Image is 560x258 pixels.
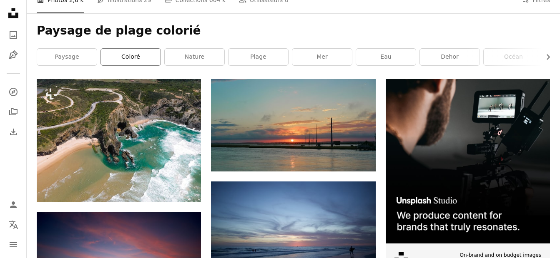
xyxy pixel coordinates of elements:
button: Langue [5,216,22,233]
a: Accueil — Unsplash [5,5,22,23]
a: plage [229,49,288,65]
a: Connexion / S’inscrire [5,196,22,213]
a: Quelques personnes se promènent sur la plage [211,232,375,240]
a: coloré [101,49,161,65]
img: Le soleil se couche sur un plan d’eau [211,79,375,171]
a: nature [165,49,224,65]
a: Photos [5,27,22,43]
a: Illustrations [5,47,22,63]
a: Le soleil se couche sur un plan d’eau [211,122,375,129]
a: mer [292,49,352,65]
img: file-1715652217532-464736461acbimage [386,79,550,243]
a: Une vue aérienne d’une plage et de l’océan [37,137,201,144]
a: Eau [356,49,416,65]
h1: Paysage de plage colorié [37,23,550,38]
a: Explorer [5,84,22,100]
button: faire défiler la liste vers la droite [540,49,550,65]
a: Historique de téléchargement [5,124,22,140]
a: océan [484,49,543,65]
a: dehor [420,49,480,65]
a: paysage [37,49,97,65]
a: Collections [5,104,22,120]
img: Une vue aérienne d’une plage et de l’océan [37,79,201,202]
button: Menu [5,236,22,253]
